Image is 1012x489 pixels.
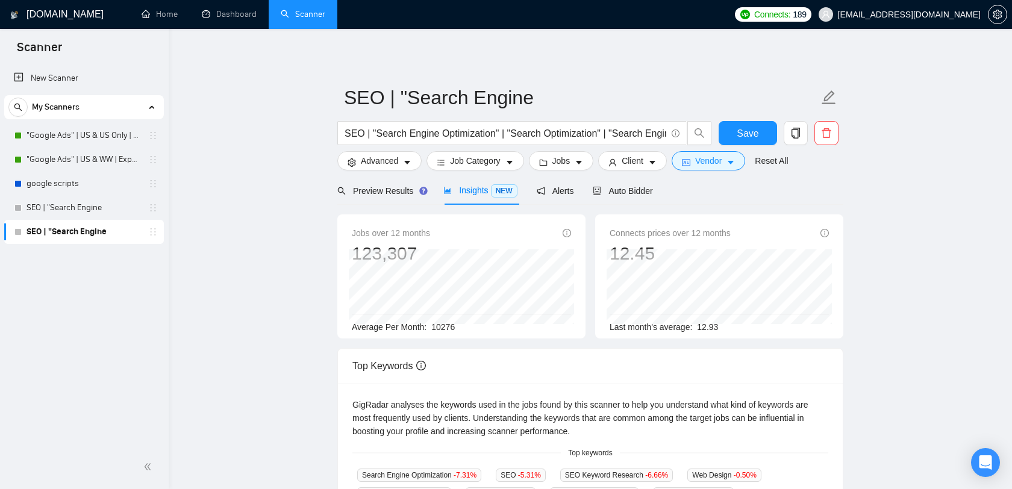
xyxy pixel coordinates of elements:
span: Insights [443,185,517,195]
span: SEO Keyword Research [560,469,673,482]
button: settingAdvancedcaret-down [337,151,422,170]
span: search [9,103,27,111]
img: upwork-logo.png [740,10,750,19]
span: Average Per Month: [352,322,426,332]
span: -6.66 % [645,471,668,479]
span: Save [737,126,758,141]
span: Web Design [687,469,761,482]
span: caret-down [726,158,735,167]
a: "Google Ads" | US & US Only | Expert [27,123,141,148]
li: My Scanners [4,95,164,244]
button: userClientcaret-down [598,151,667,170]
span: info-circle [820,229,829,237]
button: copy [784,121,808,145]
span: NEW [491,184,517,198]
span: Vendor [695,154,722,167]
span: robot [593,187,601,195]
span: area-chart [443,186,452,195]
img: logo [10,5,19,25]
button: search [687,121,711,145]
button: idcardVendorcaret-down [672,151,745,170]
span: folder [539,158,548,167]
a: Reset All [755,154,788,167]
span: Jobs [552,154,570,167]
a: dashboardDashboard [202,9,257,19]
span: holder [148,203,158,213]
span: Job Category [450,154,500,167]
span: caret-down [648,158,657,167]
span: Jobs over 12 months [352,226,430,240]
div: Open Intercom Messenger [971,448,1000,477]
div: Tooltip anchor [418,185,429,196]
button: delete [814,121,839,145]
input: Search Freelance Jobs... [345,126,666,141]
a: google scripts [27,172,141,196]
a: SEO | "Search Engine [27,220,141,244]
span: My Scanners [32,95,80,119]
span: edit [821,90,837,105]
button: Save [719,121,777,145]
button: setting [988,5,1007,24]
span: Search Engine Optimization [357,469,481,482]
span: notification [537,187,545,195]
input: Scanner name... [344,83,819,113]
span: 189 [793,8,806,21]
span: Advanced [361,154,398,167]
span: holder [148,131,158,140]
span: holder [148,179,158,188]
span: info-circle [563,229,571,237]
span: SEO [496,469,546,482]
span: caret-down [575,158,583,167]
div: 123,307 [352,242,430,265]
span: -7.31 % [454,471,476,479]
span: search [688,128,711,139]
span: 10276 [431,322,455,332]
span: Preview Results [337,186,424,196]
span: Last month's average: [610,322,692,332]
span: idcard [682,158,690,167]
span: info-circle [672,129,679,137]
span: 12.93 [697,322,718,332]
li: New Scanner [4,66,164,90]
span: info-circle [416,361,426,370]
span: user [822,10,830,19]
span: double-left [143,461,155,473]
span: Auto Bidder [593,186,652,196]
button: search [8,98,28,117]
span: -5.31 % [518,471,541,479]
div: Top Keywords [352,349,828,383]
div: GigRadar analyses the keywords used in the jobs found by this scanner to help you understand what... [352,398,828,438]
span: setting [348,158,356,167]
span: caret-down [505,158,514,167]
span: caret-down [403,158,411,167]
span: copy [784,128,807,139]
a: searchScanner [281,9,325,19]
span: holder [148,227,158,237]
span: bars [437,158,445,167]
span: delete [815,128,838,139]
a: setting [988,10,1007,19]
span: Top keywords [561,447,619,459]
span: setting [989,10,1007,19]
span: holder [148,155,158,164]
a: SEO | "Search Engine [27,196,141,220]
div: 12.45 [610,242,731,265]
button: folderJobscaret-down [529,151,594,170]
a: "Google Ads" | US & WW | Expert [27,148,141,172]
a: New Scanner [14,66,154,90]
span: Connects: [754,8,790,21]
span: Client [622,154,643,167]
span: Connects prices over 12 months [610,226,731,240]
button: barsJob Categorycaret-down [426,151,523,170]
span: user [608,158,617,167]
span: -0.50 % [734,471,757,479]
a: homeHome [142,9,178,19]
span: Alerts [537,186,574,196]
span: Scanner [7,39,72,64]
span: search [337,187,346,195]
